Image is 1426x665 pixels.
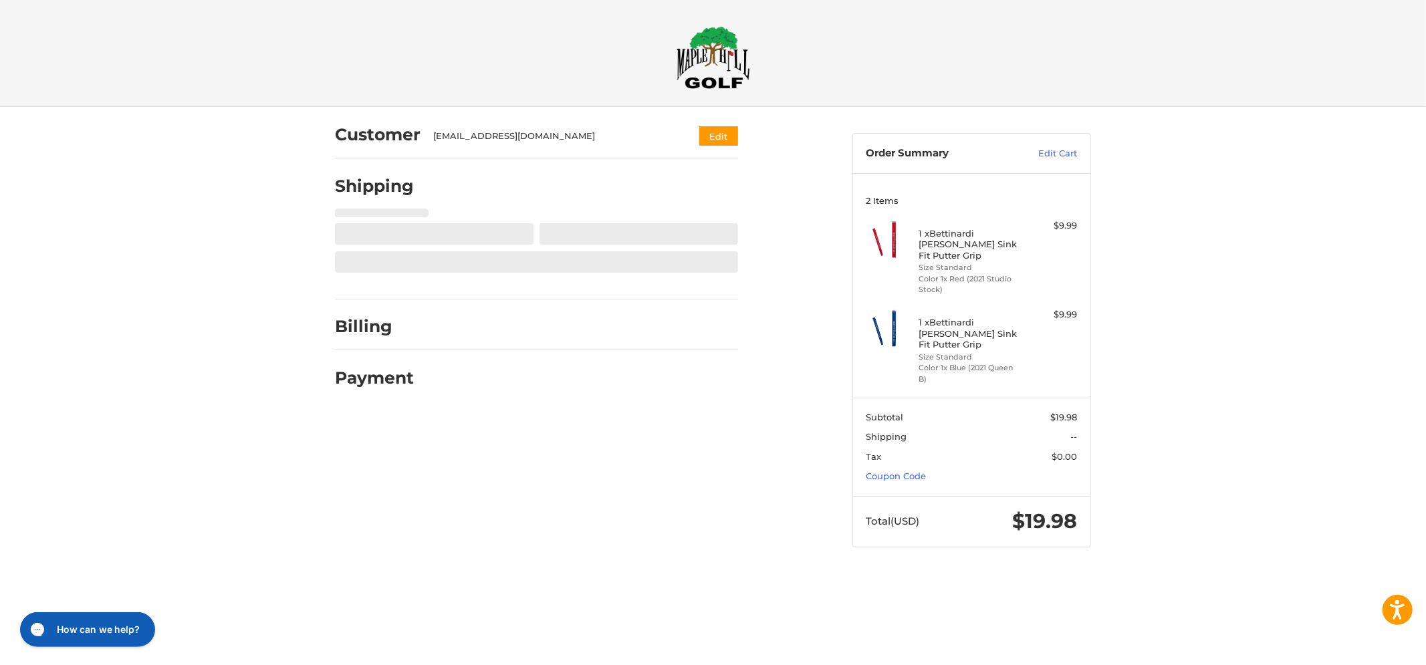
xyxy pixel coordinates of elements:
[335,316,413,337] h2: Billing
[699,126,738,146] button: Edit
[919,273,1022,295] li: Color 1x Red (2021 Studio Stock)
[677,26,750,89] img: Maple Hill Golf
[919,228,1022,261] h4: 1 x Bettinardi [PERSON_NAME] Sink Fit Putter Grip
[866,412,904,422] span: Subtotal
[866,515,920,527] span: Total (USD)
[866,431,907,442] span: Shipping
[866,451,882,462] span: Tax
[919,352,1022,363] li: Size Standard
[919,317,1022,350] h4: 1 x Bettinardi [PERSON_NAME] Sink Fit Putter Grip
[1071,431,1078,442] span: --
[1010,147,1078,160] a: Edit Cart
[335,124,421,145] h2: Customer
[13,608,158,652] iframe: Gorgias live chat messenger
[1013,509,1078,533] span: $19.98
[335,176,414,196] h2: Shipping
[866,471,927,481] a: Coupon Code
[1025,308,1078,321] div: $9.99
[919,362,1022,384] li: Color 1x Blue (2021 Queen B)
[434,130,674,143] div: [EMAIL_ADDRESS][DOMAIN_NAME]
[919,262,1022,273] li: Size Standard
[866,147,1010,160] h3: Order Summary
[1051,412,1078,422] span: $19.98
[866,195,1078,206] h3: 2 Items
[1025,219,1078,233] div: $9.99
[335,368,414,388] h2: Payment
[1052,451,1078,462] span: $0.00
